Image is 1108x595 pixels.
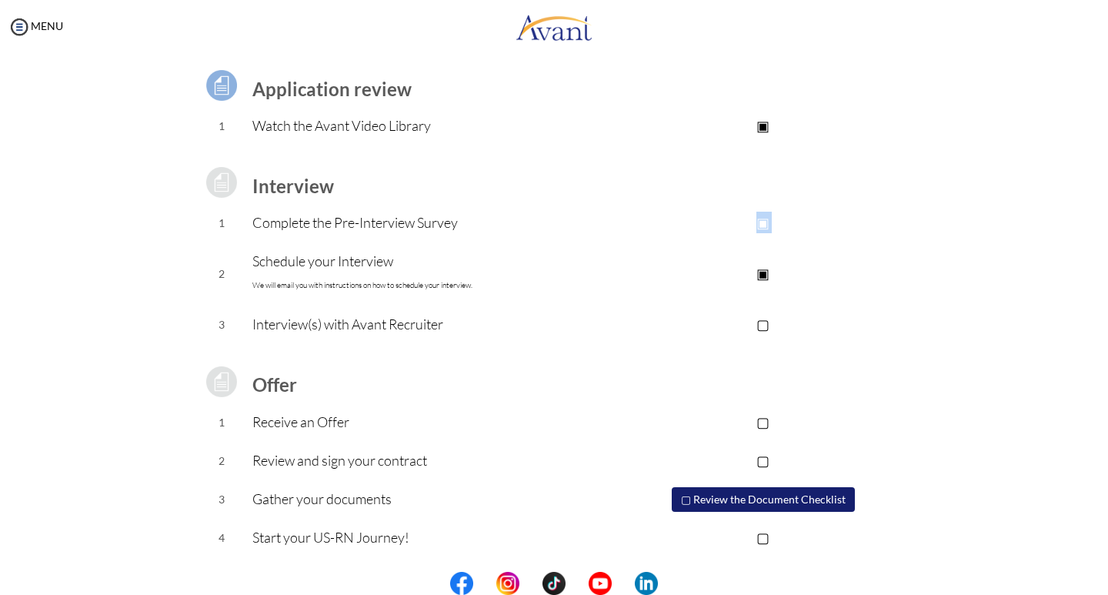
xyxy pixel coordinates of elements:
[8,19,63,32] a: MENU
[589,572,612,595] img: yt.png
[252,313,609,335] p: Interview(s) with Avant Recruiter
[609,212,917,233] p: ▣
[191,306,253,344] td: 3
[191,204,253,242] td: 1
[542,572,566,595] img: tt.png
[252,526,609,548] p: Start your US-RN Journey!
[191,242,253,306] td: 2
[609,313,917,335] p: ▢
[202,66,241,105] img: icon-test.png
[516,4,592,50] img: logo.png
[496,572,519,595] img: in.png
[252,212,609,233] p: Complete the Pre-Interview Survey
[519,572,542,595] img: blank.png
[8,15,31,38] img: icon-menu.png
[566,572,589,595] img: blank.png
[609,450,917,471] p: ▢
[252,280,472,290] font: We will email you with instructions on how to schedule your interview.
[252,250,609,296] p: Schedule your Interview
[635,572,658,595] img: li.png
[473,572,496,595] img: blank.png
[252,78,412,100] b: Application review
[609,115,917,136] p: ▣
[612,572,635,595] img: blank.png
[609,526,917,548] p: ▢
[191,107,253,145] td: 1
[252,488,609,510] p: Gather your documents
[252,411,609,433] p: Receive an Offer
[450,572,473,595] img: fb.png
[252,450,609,471] p: Review and sign your contract
[191,442,253,480] td: 2
[609,262,917,284] p: ▣
[252,115,609,136] p: Watch the Avant Video Library
[202,163,241,202] img: icon-test-grey.png
[191,403,253,442] td: 1
[672,487,855,512] button: ▢ Review the Document Checklist
[191,480,253,519] td: 3
[609,411,917,433] p: ▢
[191,519,253,557] td: 4
[202,363,241,401] img: icon-test-grey.png
[252,175,334,197] b: Interview
[252,373,297,396] b: Offer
